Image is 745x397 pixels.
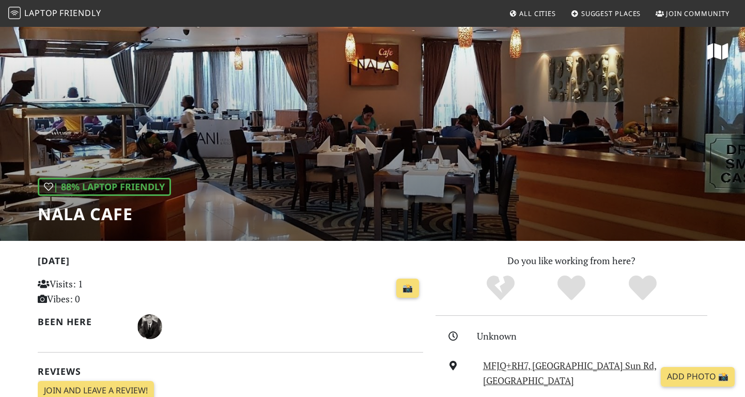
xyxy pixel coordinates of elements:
[396,279,419,298] a: 📸
[483,359,657,387] a: MFJQ+RH7, [GEOGRAPHIC_DATA] Sun Rd, [GEOGRAPHIC_DATA]
[38,204,171,224] h1: Nala Cafe
[38,255,423,270] h2: [DATE]
[38,178,171,196] div: | 88% Laptop Friendly
[666,9,730,18] span: Join Community
[567,4,645,23] a: Suggest Places
[536,274,607,302] div: Yes
[24,7,58,19] span: Laptop
[38,277,158,307] p: Visits: 1 Vibes: 0
[651,4,734,23] a: Join Community
[8,5,101,23] a: LaptopFriendly LaptopFriendly
[465,274,536,302] div: No
[436,253,707,268] p: Do you like working from here?
[8,7,21,19] img: LaptopFriendly
[38,366,423,377] h2: Reviews
[38,316,125,327] h2: Been here
[137,314,162,339] img: 3269-zander.jpg
[581,9,641,18] span: Suggest Places
[607,274,678,302] div: Definitely!
[137,319,162,332] span: Zander Pretorius
[661,367,735,387] a: Add Photo 📸
[519,9,556,18] span: All Cities
[505,4,560,23] a: All Cities
[59,7,101,19] span: Friendly
[477,329,713,344] div: Unknown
